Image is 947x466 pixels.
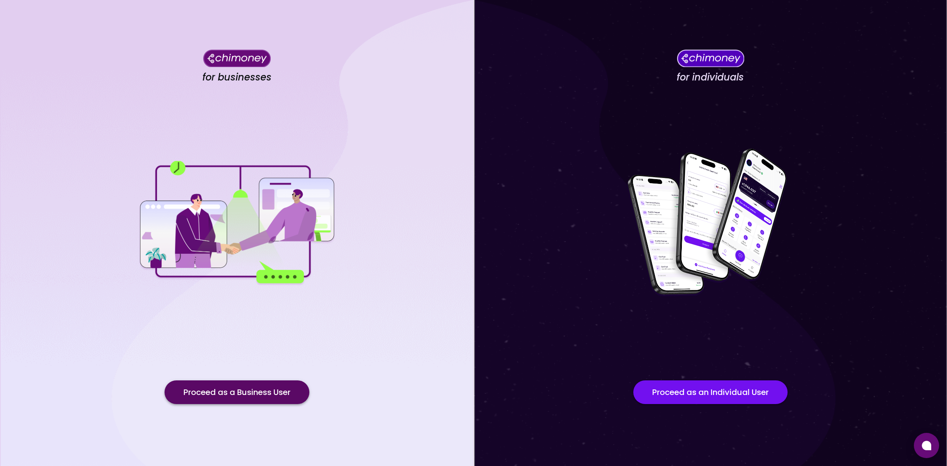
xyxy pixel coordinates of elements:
[612,144,809,302] img: for individuals
[165,380,309,404] button: Proceed as a Business User
[202,71,271,83] h4: for businesses
[203,49,271,67] img: Chimoney for businesses
[138,161,335,285] img: for businesses
[914,433,939,458] button: Open chat window
[633,380,788,404] button: Proceed as an Individual User
[677,49,744,67] img: Chimoney for individuals
[677,71,744,83] h4: for individuals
